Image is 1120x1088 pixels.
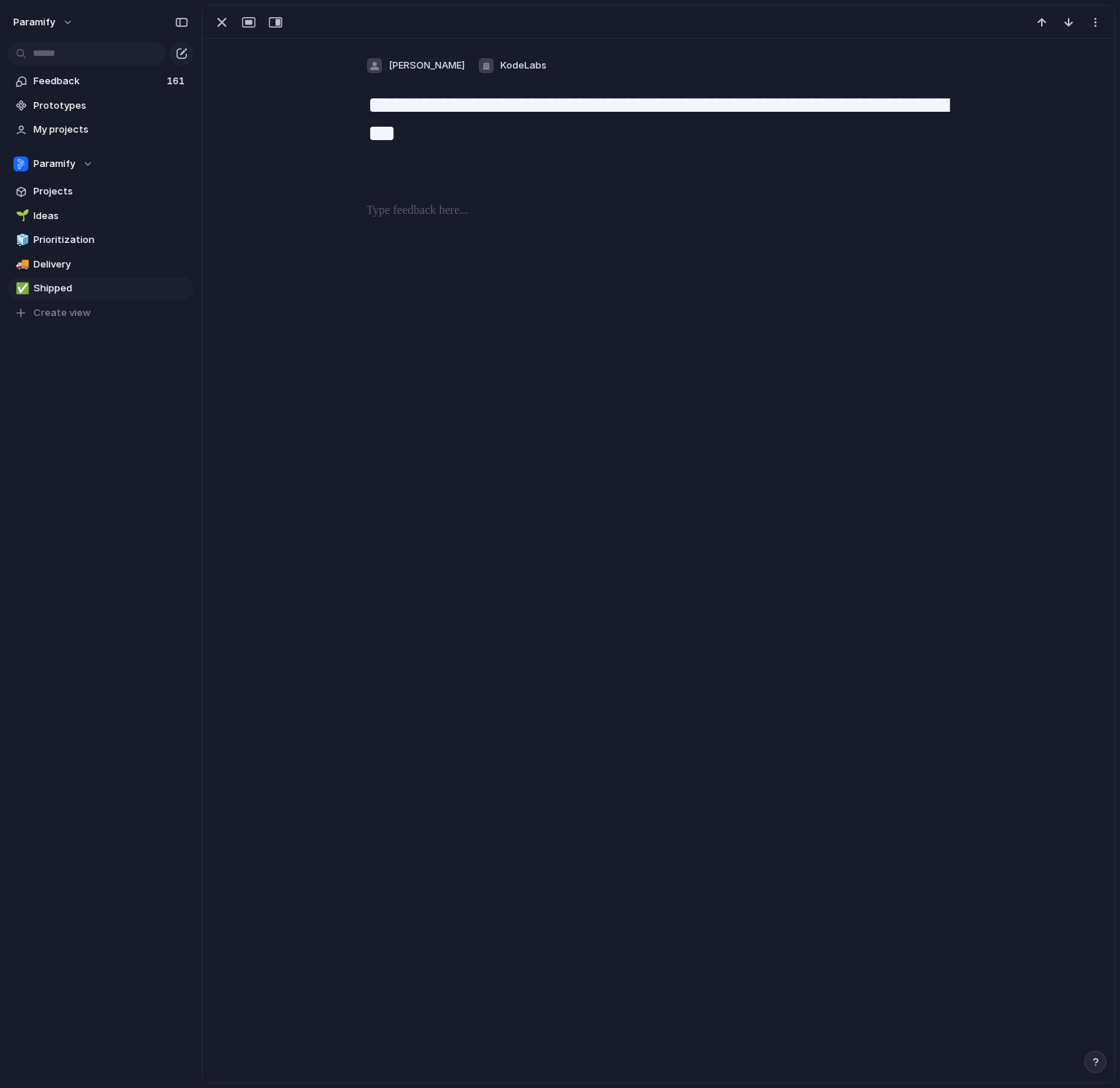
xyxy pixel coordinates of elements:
span: Paramify [13,15,55,30]
button: 🌱 [13,209,28,224]
button: 🧊 [13,233,28,247]
a: ✅Shipped [7,277,194,300]
span: 161 [167,74,188,89]
button: Create view [7,302,194,324]
button: Paramify [7,10,81,34]
button: ✅ [13,281,28,296]
span: Delivery [34,257,188,272]
a: Feedback161 [7,70,194,92]
a: 🌱Ideas [7,205,194,227]
a: Prototypes [7,95,194,117]
span: [PERSON_NAME] [389,58,465,73]
span: Create view [34,306,91,320]
span: Prototypes [34,98,188,113]
button: KodeLabs [474,54,550,78]
button: Paramify [7,153,194,175]
span: My projects [34,122,188,137]
a: My projects [7,118,194,141]
div: ✅ [16,280,26,297]
span: Paramify [34,156,75,171]
a: Projects [7,180,194,203]
a: 🧊Prioritization [7,229,194,251]
span: Feedback [34,74,162,89]
span: Shipped [34,281,188,296]
span: KodeLabs [500,58,547,73]
button: 🚚 [13,257,28,272]
div: 🌱 [16,207,26,224]
span: Projects [34,184,188,199]
span: Ideas [34,209,188,224]
div: 🧊 [16,232,26,249]
button: [PERSON_NAME] [363,54,468,78]
a: 🚚Delivery [7,253,194,276]
span: Prioritization [34,233,188,247]
div: 🚚 [16,256,26,273]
